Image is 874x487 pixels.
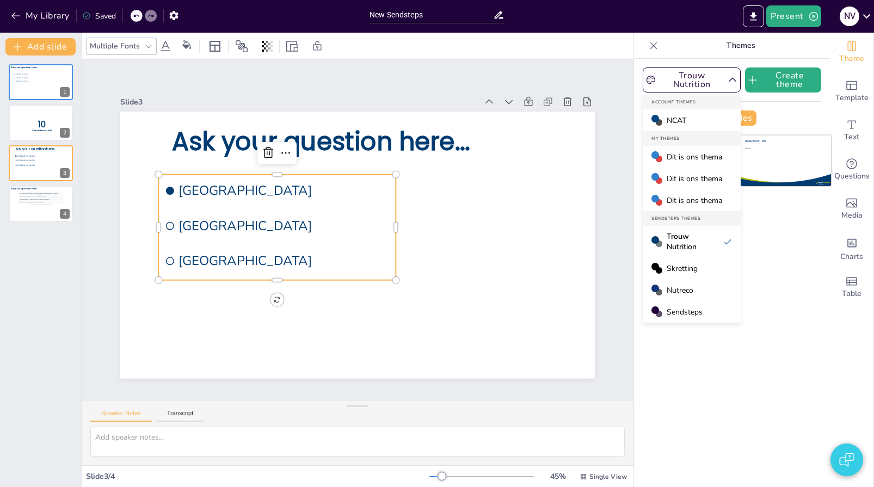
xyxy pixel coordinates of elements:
[32,128,52,132] span: Countdown - title
[90,410,152,422] button: Speaker Notes
[743,5,764,27] button: Export to PowerPoint
[284,38,300,55] div: Resize presentation
[745,148,750,150] span: Subtitle
[60,128,70,138] div: 2
[667,285,693,295] span: Nutreco
[840,251,863,263] span: Charts
[172,124,470,159] span: Ask your question here...
[9,64,73,100] div: Ask your question here...[GEOGRAPHIC_DATA][GEOGRAPHIC_DATA][GEOGRAPHIC_DATA]1
[370,7,493,23] input: Insert title
[86,471,429,482] div: Slide 3 / 4
[9,145,73,181] div: Ask your question here...[GEOGRAPHIC_DATA][GEOGRAPHIC_DATA][GEOGRAPHIC_DATA]3
[88,39,142,53] div: Multiple Fonts
[667,152,722,162] span: Dit is ons thema
[60,209,70,219] div: 4
[667,307,703,317] span: Sendsteps
[667,115,686,126] span: NCAT
[19,204,63,206] div: More responses will appear here during the session...
[8,7,74,24] button: My Library
[16,73,46,75] span: [GEOGRAPHIC_DATA]
[830,72,873,111] div: Add ready made slides
[667,263,698,274] span: Skretting
[120,97,477,107] div: Slide 3
[667,174,722,184] span: Dit is ons thema
[5,38,76,56] button: Add slide
[745,67,821,93] button: Create theme
[667,195,722,206] span: Dit is ons thema
[667,231,732,252] span: Trouw Nutrition
[834,170,870,182] span: Questions
[179,182,390,200] span: [GEOGRAPHIC_DATA]
[19,198,63,200] div: You can enable voting to let participants vote for their favorite responses.
[16,147,56,152] span: Ask your question here...
[839,53,864,65] span: Theme
[19,193,63,195] div: This is how individual responses will appear. Each response will be displayed in its own block.
[19,195,63,198] div: Participants can submit text responses up to 200 characters long.
[9,104,73,140] div: 10Countdown - title2
[235,40,248,53] span: Position
[82,11,116,21] div: Saved
[643,131,741,146] div: My Themes
[643,211,741,226] div: Sendsteps Themes
[842,288,861,300] span: Table
[643,95,741,109] div: Account Themes
[844,131,859,143] span: Text
[545,471,571,482] div: 45 %
[841,209,863,221] span: Media
[9,186,73,221] div: Ask your question here...This is how individual responses will appear. Each response will be disp...
[830,229,873,268] div: Add charts and graphs
[830,111,873,150] div: Add text boxes
[643,67,741,93] button: Trouw Nutrition
[745,139,766,143] span: Presentation Title
[206,38,224,55] div: Layout
[662,33,819,59] p: Themes
[840,7,859,26] div: N V
[60,87,70,97] div: 1
[11,66,38,69] span: Ask your question here...
[19,201,63,203] div: All responses will be stacked vertically in chronological order.
[830,189,873,229] div: Add images, graphics, shapes or video
[38,118,46,130] span: 10
[835,92,869,104] span: Template
[830,33,873,72] div: Change the overall theme
[16,77,46,79] span: [GEOGRAPHIC_DATA]
[830,268,873,307] div: Add a table
[16,164,45,167] span: [GEOGRAPHIC_DATA]
[179,217,390,235] span: [GEOGRAPHIC_DATA]
[179,40,195,52] div: Background color
[156,410,205,422] button: Transcript
[830,150,873,189] div: Get real-time input from your audience
[179,252,390,270] span: [GEOGRAPHIC_DATA]
[589,472,627,481] span: Single View
[60,168,70,178] div: 3
[16,155,45,157] span: [GEOGRAPHIC_DATA]
[16,81,46,82] span: [GEOGRAPHIC_DATA]
[11,187,38,190] span: Ask your question here...
[840,5,859,27] button: N V
[766,5,821,27] button: Present
[16,159,45,162] span: [GEOGRAPHIC_DATA]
